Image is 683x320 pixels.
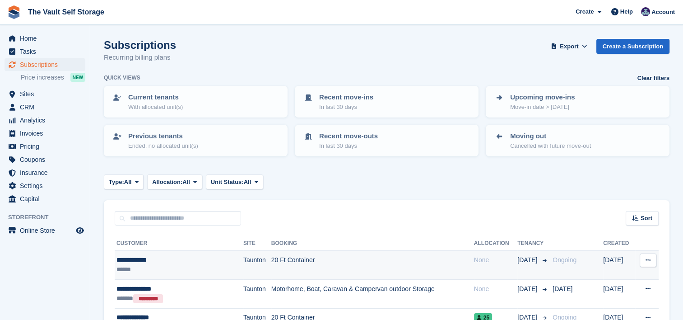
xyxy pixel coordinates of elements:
th: Created [603,236,635,251]
div: None [474,255,517,265]
img: stora-icon-8386f47178a22dfd0bd8f6a31ec36ba5ce8667c1dd55bd0f319d3a0aa187defe.svg [7,5,21,19]
span: Home [20,32,74,45]
span: Invoices [20,127,74,140]
span: Ongoing [553,256,576,264]
button: Unit Status: All [206,174,263,189]
span: All [182,178,190,187]
span: Capital [20,193,74,205]
p: Recent move-outs [319,131,378,141]
p: Cancelled with future move-out [510,141,591,151]
p: Recent move-ins [319,92,373,103]
a: menu [5,101,85,113]
span: Create [576,7,594,16]
span: [DATE] [553,285,572,292]
th: Allocation [474,236,517,251]
a: Upcoming move-ins Move-in date > [DATE] [487,87,669,117]
th: Booking [271,236,474,251]
p: Move-in date > [DATE] [510,103,575,112]
span: Account [651,8,675,17]
p: Previous tenants [128,131,198,141]
span: Insurance [20,166,74,179]
a: menu [5,45,85,58]
td: Motorhome, Boat, Caravan & Campervan outdoor Storage [271,279,474,308]
a: menu [5,193,85,205]
p: Ended, no allocated unit(s) [128,141,198,151]
td: [DATE] [603,279,635,308]
span: All [244,178,251,187]
h6: Quick views [104,74,140,82]
a: Preview store [74,225,85,236]
span: Coupons [20,153,74,166]
span: [DATE] [517,255,539,265]
img: Hannah [641,7,650,16]
a: menu [5,224,85,237]
p: Moving out [510,131,591,141]
span: Settings [20,179,74,192]
a: Clear filters [637,74,669,83]
p: With allocated unit(s) [128,103,183,112]
a: Price increases NEW [21,72,85,82]
a: menu [5,166,85,179]
a: Current tenants With allocated unit(s) [105,87,287,117]
span: Online Store [20,224,74,237]
span: Allocation: [152,178,182,187]
a: Recent move-ins In last 30 days [296,87,478,117]
button: Allocation: All [147,174,202,189]
a: Recent move-outs In last 30 days [296,126,478,155]
a: menu [5,127,85,140]
a: menu [5,179,85,192]
th: Tenancy [517,236,549,251]
a: menu [5,32,85,45]
div: None [474,284,517,294]
span: Price increases [21,73,64,82]
p: Upcoming move-ins [510,92,575,103]
span: Pricing [20,140,74,153]
h1: Subscriptions [104,39,176,51]
th: Site [243,236,271,251]
button: Type: All [104,174,144,189]
p: Current tenants [128,92,183,103]
p: Recurring billing plans [104,52,176,63]
button: Export [549,39,589,54]
span: Type: [109,178,124,187]
span: All [124,178,132,187]
span: Help [620,7,633,16]
a: menu [5,153,85,166]
span: Unit Status: [211,178,244,187]
span: Tasks [20,45,74,58]
span: Storefront [8,213,90,222]
p: In last 30 days [319,103,373,112]
p: In last 30 days [319,141,378,151]
a: menu [5,140,85,153]
span: Sites [20,88,74,100]
span: [DATE] [517,284,539,294]
th: Customer [115,236,243,251]
td: Taunton [243,279,271,308]
a: menu [5,114,85,127]
a: Previous tenants Ended, no allocated unit(s) [105,126,287,155]
span: CRM [20,101,74,113]
div: NEW [70,73,85,82]
td: 20 Ft Container [271,251,474,280]
span: Analytics [20,114,74,127]
a: Moving out Cancelled with future move-out [487,126,669,155]
td: [DATE] [603,251,635,280]
span: Sort [641,214,652,223]
a: menu [5,58,85,71]
span: Subscriptions [20,58,74,71]
td: Taunton [243,251,271,280]
a: menu [5,88,85,100]
span: Export [560,42,578,51]
a: Create a Subscription [596,39,669,54]
a: The Vault Self Storage [24,5,108,19]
